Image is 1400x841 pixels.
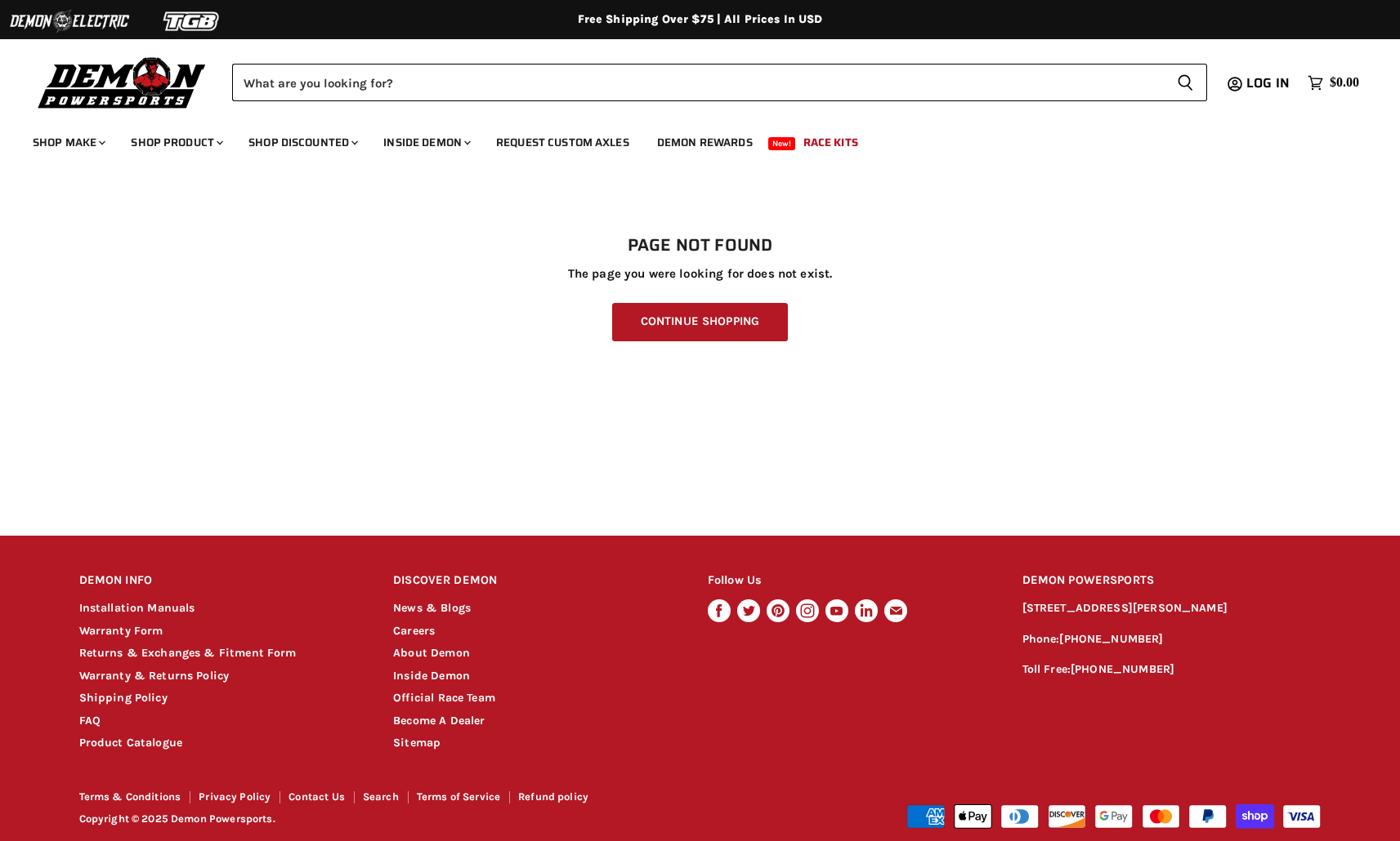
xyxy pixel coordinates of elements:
[363,790,399,803] a: Search
[47,12,1354,27] div: Free Shipping Over $75 | All Prices In USD
[1022,562,1322,600] h2: DEMON POWERSPORTS
[393,691,495,705] a: Official Race Team
[393,646,470,660] a: About Demon
[79,669,230,683] a: Warranty & Returns Policy
[1022,661,1322,679] p: Toll Free:
[8,6,131,37] img: Demon Electric Logo 2
[768,137,796,150] span: New!
[119,126,233,159] a: Shop Product
[791,126,870,159] a: Race Kits
[288,790,345,803] a: Contact Us
[1164,64,1207,101] button: Search
[1022,630,1322,649] p: Phone:
[79,267,1322,281] p: The page you were looking for does not exist.
[20,119,1355,159] ul: Main menu
[232,64,1207,101] form: Product
[1059,632,1163,646] a: [PHONE_NUMBER]
[131,6,253,37] img: TGB Logo 2
[79,646,297,660] a: Returns & Exchanges & Fitment Form
[79,813,702,825] p: Copyright © 2025 Demon Powersports.
[79,691,168,705] a: Shipping Policy
[1330,75,1359,91] span: $0.00
[20,126,115,159] a: Shop Make
[79,601,195,615] a: Installation Manuals
[612,303,788,341] a: Continue Shopping
[1022,599,1322,618] p: [STREET_ADDRESS][PERSON_NAME]
[232,64,1164,101] input: Search
[199,790,271,803] a: Privacy Policy
[1239,76,1299,91] a: Log in
[79,790,181,803] a: Terms & Conditions
[33,53,212,111] img: Demon Powersports
[79,236,1322,256] h1: Page not found
[1071,662,1174,676] a: [PHONE_NUMBER]
[393,562,677,600] h2: DISCOVER DEMON
[371,126,481,159] a: Inside Demon
[393,714,485,728] a: Become A Dealer
[236,126,368,159] a: Shop Discounted
[393,601,471,615] a: News & Blogs
[1246,73,1290,93] span: Log in
[1299,71,1367,95] a: $0.00
[79,791,702,808] nav: Footer
[518,790,588,803] a: Refund policy
[393,736,441,750] a: Sitemap
[708,562,991,600] h2: Follow Us
[79,714,101,728] a: FAQ
[393,624,435,638] a: Careers
[79,736,183,750] a: Product Catalogue
[79,624,163,638] a: Warranty Form
[417,790,500,803] a: Terms of Service
[484,126,642,159] a: Request Custom Axles
[393,669,470,683] a: Inside Demon
[645,126,765,159] a: Demon Rewards
[79,562,363,600] h2: DEMON INFO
